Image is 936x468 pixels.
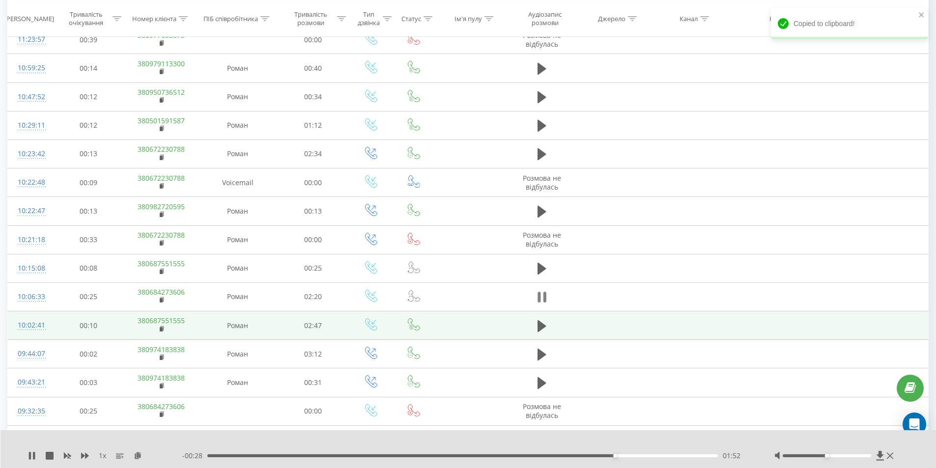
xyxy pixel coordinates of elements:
[18,201,43,220] div: 10:22:47
[53,397,124,425] td: 00:25
[278,340,349,368] td: 03:12
[198,340,278,368] td: Роман
[138,202,185,211] a: 380982720595
[53,83,124,111] td: 00:12
[138,87,185,97] a: 380950736512
[132,14,176,23] div: Номер клієнта
[138,30,185,40] a: 380977638873
[62,10,111,27] div: Тривалість очікування
[53,282,124,311] td: 00:25
[18,87,43,107] div: 10:47:52
[357,10,380,27] div: Тип дзвінка
[138,402,185,411] a: 380684273606
[53,368,124,397] td: 00:03
[138,173,185,183] a: 380672230788
[278,168,349,197] td: 00:00
[278,54,349,83] td: 00:40
[18,287,43,306] div: 10:06:33
[138,144,185,154] a: 380672230788
[278,397,349,425] td: 00:00
[53,225,124,254] td: 00:33
[18,116,43,135] div: 10:29:11
[18,173,43,192] div: 10:22:48
[53,139,124,168] td: 00:13
[53,254,124,282] td: 00:08
[18,402,43,421] div: 09:32:35
[53,111,124,139] td: 00:12
[198,225,278,254] td: Роман
[903,413,926,436] div: Open Intercom Messenger
[278,282,349,311] td: 02:20
[278,311,349,340] td: 02:47
[278,83,349,111] td: 00:34
[523,30,561,49] span: Розмова не відбулась
[18,344,43,363] div: 09:44:07
[278,26,349,54] td: 00:00
[138,287,185,297] a: 380684273606
[99,451,106,461] span: 1 x
[53,54,124,83] td: 00:14
[198,282,278,311] td: Роман
[401,14,421,23] div: Статус
[613,454,617,458] div: Accessibility label
[53,197,124,225] td: 00:13
[53,168,124,197] td: 00:09
[198,111,278,139] td: Роман
[198,254,278,282] td: Роман
[198,168,278,197] td: Voicemail
[18,30,43,49] div: 11:23:57
[516,10,573,27] div: Аудіозапис розмови
[53,425,124,454] td: 00:25
[18,373,43,392] div: 09:43:21
[138,259,185,268] a: 380687551555
[53,340,124,368] td: 00:02
[18,259,43,278] div: 10:15:08
[523,173,561,192] span: Розмова не відбулась
[138,345,185,354] a: 380974183838
[18,58,43,78] div: 10:59:25
[286,10,335,27] div: Тривалість розмови
[825,454,829,458] div: Accessibility label
[278,225,349,254] td: 00:00
[138,59,185,68] a: 380979113300
[198,311,278,340] td: Роман
[278,368,349,397] td: 00:31
[138,116,185,125] a: 380501591587
[598,14,625,23] div: Джерело
[680,14,698,23] div: Канал
[182,451,207,461] span: - 00:28
[278,139,349,168] td: 02:34
[53,311,124,340] td: 00:10
[198,368,278,397] td: Роман
[454,14,482,23] div: Ім'я пулу
[198,83,278,111] td: Роман
[278,254,349,282] td: 00:25
[198,54,278,83] td: Роман
[203,14,258,23] div: ПІБ співробітника
[769,14,798,23] div: Кампанія
[138,230,185,240] a: 380672230788
[278,111,349,139] td: 01:12
[138,373,185,383] a: 380974183838
[771,8,928,39] div: Copied to clipboard!
[53,26,124,54] td: 00:39
[723,451,740,461] span: 01:52
[18,316,43,335] div: 10:02:41
[278,425,349,454] td: 00:00
[18,144,43,164] div: 10:23:42
[18,230,43,249] div: 10:21:18
[4,14,54,23] div: [PERSON_NAME]
[198,139,278,168] td: Роман
[138,316,185,325] a: 380687551555
[523,230,561,248] span: Розмова не відбулась
[198,197,278,225] td: Роман
[918,11,925,20] button: close
[278,197,349,225] td: 00:13
[523,402,561,420] span: Розмова не відбулась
